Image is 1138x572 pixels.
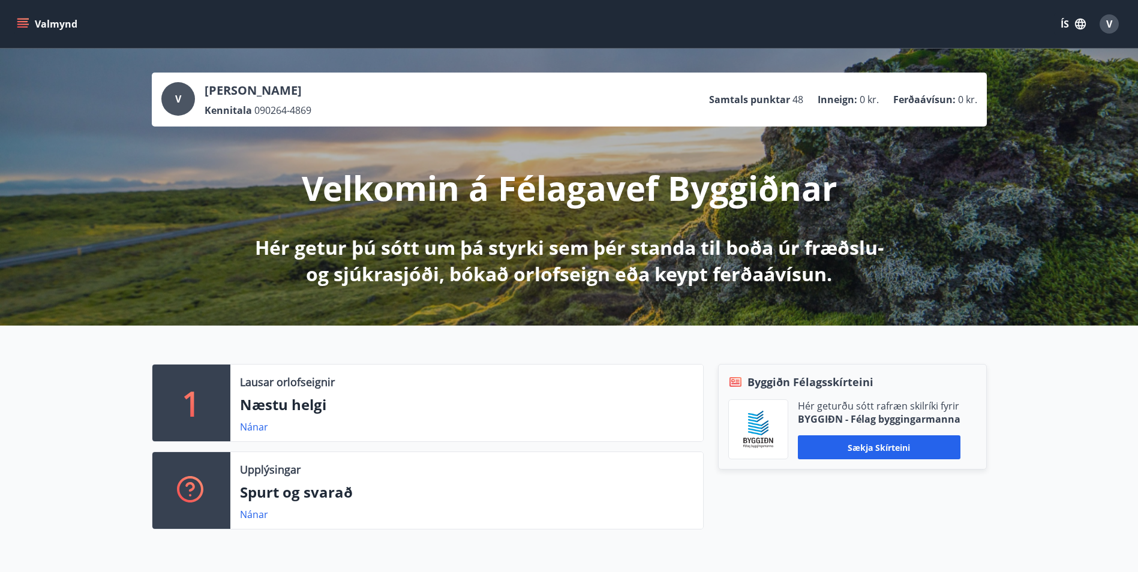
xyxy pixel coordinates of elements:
p: BYGGIÐN - Félag byggingarmanna [798,413,960,426]
span: Byggiðn Félagsskírteini [747,374,873,390]
span: V [1106,17,1112,31]
p: Samtals punktar [709,93,790,106]
p: Kennitala [205,104,252,117]
p: [PERSON_NAME] [205,82,311,99]
span: 090264-4869 [254,104,311,117]
p: Upplýsingar [240,462,301,477]
p: Hér getur þú sótt um þá styrki sem þér standa til boða úr fræðslu- og sjúkrasjóði, bókað orlofsei... [253,234,886,287]
p: Inneign : [818,93,857,106]
span: 48 [792,93,803,106]
button: ÍS [1054,13,1092,35]
p: Velkomin á Félagavef Byggiðnar [302,165,837,210]
span: 0 kr. [958,93,977,106]
p: Hér geturðu sótt rafræn skilríki fyrir [798,399,960,413]
a: Nánar [240,420,268,433]
img: BKlGVmlTW1Qrz68WFGMFQUcXHWdQd7yePWMkvn3i.png [738,409,779,450]
p: Ferðaávísun : [893,93,956,106]
span: V [175,92,181,106]
button: Sækja skírteini [798,435,960,459]
button: V [1095,10,1124,38]
button: menu [14,13,82,35]
a: Nánar [240,508,268,521]
p: Lausar orlofseignir [240,374,335,390]
p: Spurt og svarað [240,482,693,502]
span: 0 kr. [860,93,879,106]
p: 1 [182,380,201,426]
p: Næstu helgi [240,395,693,415]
